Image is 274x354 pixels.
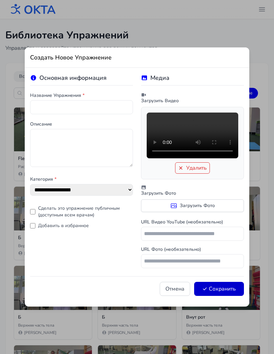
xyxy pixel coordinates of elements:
[141,185,244,197] label: Загрузить Фото
[141,199,244,212] label: Загрузить Фото
[30,53,244,62] h2: Создать Новое Упражнение
[38,222,89,229] label: Добавить в избранное
[30,92,133,99] label: Название Упражнения
[141,92,244,104] label: Загрузить Видео
[30,176,133,183] label: Категория
[38,205,133,218] label: Сделать это упражнение публичным (доступным всем врачам)
[141,73,244,85] h3: Медиа
[141,246,244,253] label: URL Фото (необязательно)
[175,162,210,174] button: Удалить
[141,219,244,225] label: URL Видео YouTube (необязательно)
[194,282,244,296] button: Сохранить
[30,121,133,128] label: Описание
[30,73,133,85] h3: Основная информация
[160,282,190,296] button: Отмена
